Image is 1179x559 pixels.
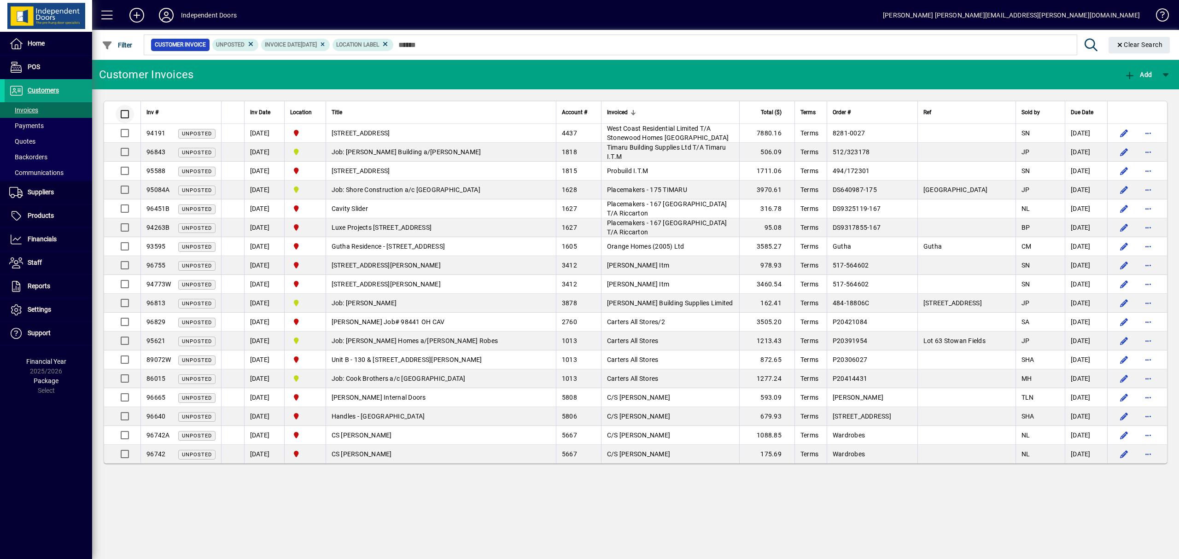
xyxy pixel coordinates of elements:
[290,279,320,289] span: Christchurch
[182,395,212,401] span: Unposted
[5,118,92,134] a: Payments
[607,299,733,307] span: [PERSON_NAME] Building Supplies Limited
[833,318,867,326] span: P20421084
[28,63,40,70] span: POS
[1117,201,1132,216] button: Edit
[1141,277,1156,291] button: More options
[290,222,320,233] span: Christchurch
[146,394,165,401] span: 96665
[244,199,284,218] td: [DATE]
[562,413,577,420] span: 5806
[562,394,577,401] span: 5808
[800,375,818,382] span: Terms
[1117,126,1132,140] button: Edit
[182,376,212,382] span: Unposted
[1021,280,1030,288] span: SN
[28,235,57,243] span: Financials
[290,107,312,117] span: Location
[146,205,170,212] span: 96451B
[182,206,212,212] span: Unposted
[146,413,165,420] span: 96640
[607,200,727,217] span: Placemakers - 167 [GEOGRAPHIC_DATA] T/A Riccarton
[739,143,794,162] td: 506.09
[562,262,577,269] span: 3412
[562,107,595,117] div: Account #
[1021,394,1034,401] span: TLN
[182,282,212,288] span: Unposted
[1141,352,1156,367] button: More options
[800,356,818,363] span: Terms
[1021,356,1034,363] span: SHA
[739,388,794,407] td: 593.09
[244,256,284,275] td: [DATE]
[923,186,987,193] span: [GEOGRAPHIC_DATA]
[216,41,245,48] span: Unposted
[923,107,1010,117] div: Ref
[1141,145,1156,159] button: More options
[833,107,912,117] div: Order #
[1117,314,1132,329] button: Edit
[739,199,794,218] td: 316.78
[99,37,135,53] button: Filter
[607,318,665,326] span: Carters All Stores/2
[1117,258,1132,273] button: Edit
[1065,199,1107,218] td: [DATE]
[607,107,628,117] span: Invoiced
[28,282,50,290] span: Reports
[1021,318,1030,326] span: SA
[9,153,47,161] span: Backorders
[265,41,301,48] span: Invoice date
[1141,428,1156,443] button: More options
[739,256,794,275] td: 978.93
[833,356,867,363] span: P20306027
[332,337,498,344] span: Job: [PERSON_NAME] Homes a/[PERSON_NAME] Robes
[1065,294,1107,313] td: [DATE]
[833,148,870,156] span: 512/323178
[28,87,59,94] span: Customers
[332,167,390,175] span: [STREET_ADDRESS]
[332,186,480,193] span: Job: Shore Construction a/c [GEOGRAPHIC_DATA]
[290,128,320,138] span: Christchurch
[28,212,54,219] span: Products
[1065,218,1107,237] td: [DATE]
[146,318,165,326] span: 96829
[800,243,818,250] span: Terms
[1141,333,1156,348] button: More options
[28,329,51,337] span: Support
[146,186,170,193] span: 95084A
[833,186,877,193] span: DS640987-175
[739,181,794,199] td: 3970.61
[332,394,426,401] span: [PERSON_NAME] Internal Doors
[1065,407,1107,426] td: [DATE]
[607,375,659,382] span: Carters All Stores
[1021,205,1030,212] span: NL
[923,299,982,307] span: [STREET_ADDRESS]
[1141,239,1156,254] button: More options
[1117,220,1132,235] button: Edit
[332,375,466,382] span: Job: Cook Brothers a/c [GEOGRAPHIC_DATA]
[607,144,726,160] span: Timaru Building Supplies Ltd T/A Timaru I.T.M
[5,32,92,55] a: Home
[5,181,92,204] a: Suppliers
[562,148,577,156] span: 1818
[146,337,165,344] span: 95621
[1141,390,1156,405] button: More options
[146,224,170,231] span: 94263B
[332,205,368,212] span: Cavity Slider
[800,299,818,307] span: Terms
[800,394,818,401] span: Terms
[1021,243,1032,250] span: CM
[562,205,577,212] span: 1627
[562,375,577,382] span: 1013
[739,332,794,350] td: 1213.43
[244,350,284,369] td: [DATE]
[1122,66,1154,83] button: Add
[290,373,320,384] span: Timaru
[332,299,397,307] span: Job: [PERSON_NAME]
[182,187,212,193] span: Unposted
[290,147,320,157] span: Timaru
[833,224,881,231] span: DS9317855-167
[562,129,577,137] span: 4437
[1117,239,1132,254] button: Edit
[1065,369,1107,388] td: [DATE]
